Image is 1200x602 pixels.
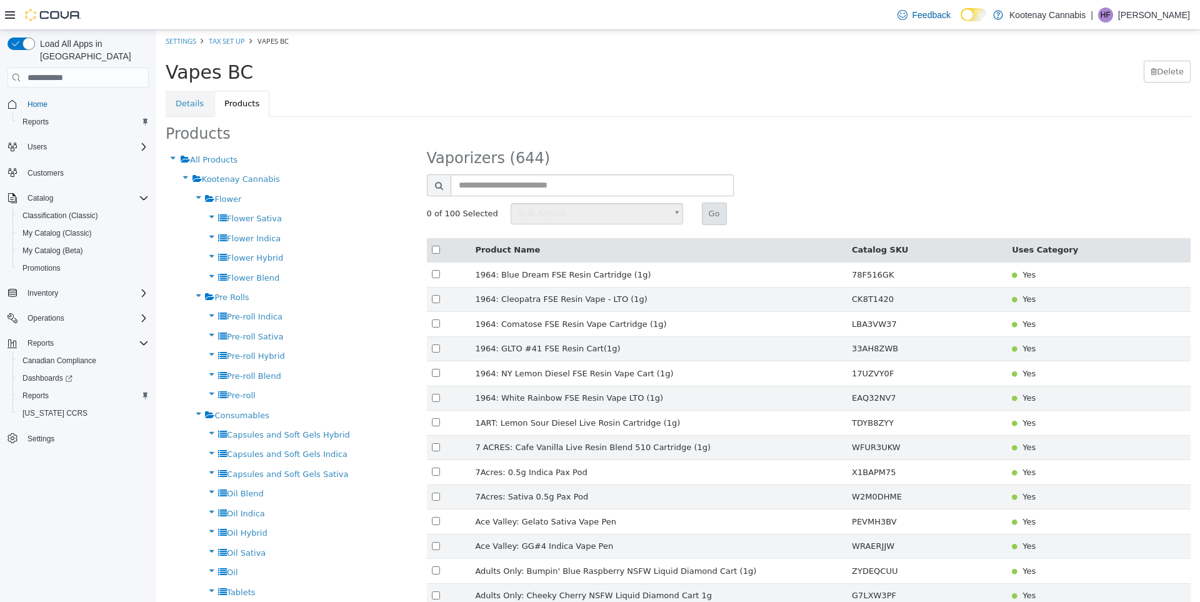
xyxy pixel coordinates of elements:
span: Dashboards [22,373,72,383]
td: Yes [851,233,1034,258]
span: Reports [17,114,149,129]
a: My Catalog (Beta) [17,243,88,258]
td: Yes [851,257,1034,282]
span: Capsules and Soft Gels Indica [71,419,191,429]
span: Catalog [22,191,149,206]
button: Operations [22,311,69,326]
span: Reports [17,388,149,403]
a: Bulk Actions [354,173,527,194]
span: Classification (Classic) [22,211,98,221]
span: Capsules and Soft Gels Sativa [71,439,192,449]
a: Settings [9,6,40,16]
a: Reports [17,388,54,403]
span: Vaporizers (644) [271,119,394,137]
span: Oil Indica [71,479,109,488]
button: Reports [2,334,154,352]
span: Promotions [17,261,149,276]
span: Products [9,95,74,113]
span: Home [22,96,149,112]
td: Yes [851,454,1034,479]
span: Users [22,139,149,154]
span: Canadian Compliance [17,353,149,368]
span: Reports [22,336,149,351]
a: Classification (Classic) [17,208,103,223]
button: My Catalog (Beta) [12,242,154,259]
span: My Catalog (Beta) [17,243,149,258]
td: PEVMH3BV [691,479,851,504]
span: Flower Sativa [71,184,126,193]
span: My Catalog (Classic) [22,228,92,238]
button: Home [2,95,154,113]
a: Promotions [17,261,66,276]
span: Oil Sativa [71,518,109,528]
span: Feedback [912,9,951,21]
td: Ace Valley: Gelato Sativa Vape Pen [314,479,691,504]
td: Yes [851,282,1034,307]
span: Promotions [22,263,61,273]
button: Reports [12,387,154,404]
span: Flower Hybrid [71,223,127,233]
span: 0 of 100 Selected [271,178,342,190]
span: Vapes BC [101,6,132,16]
span: Washington CCRS [17,406,149,421]
span: Inventory [22,286,149,301]
span: Pre-roll Sativa [71,302,127,311]
th: Product Name [314,208,691,233]
button: My Catalog (Classic) [12,224,154,242]
p: [PERSON_NAME] [1118,8,1190,23]
td: G7LXW3PF [691,553,851,578]
button: Classification (Classic) [12,207,154,224]
span: Operations [27,313,64,323]
button: Promotions [12,259,154,277]
td: W2M0DHME [691,454,851,479]
span: Settings [22,431,149,446]
span: [US_STATE] CCRS [22,408,87,418]
button: Canadian Compliance [12,352,154,369]
td: Adults Only: Cheeky Cherry NSFW Liquid Diamond Cart 1g [314,553,691,578]
td: 17UZVY0F [691,331,851,356]
td: Yes [851,381,1034,406]
span: Capsules and Soft Gels Hybrid [71,400,194,409]
button: Catalog [22,191,58,206]
td: EAQ32NV7 [691,356,851,381]
a: Products [58,61,113,87]
span: Flower [58,164,85,174]
a: Feedback [892,3,956,28]
td: Yes [851,405,1034,430]
span: Flower Blend [71,243,123,253]
button: Users [22,139,52,154]
span: Customers [22,164,149,180]
span: Inventory [27,288,58,298]
a: Details [9,61,57,87]
span: Oil Hybrid [71,498,111,508]
td: CK8T1420 [691,257,851,282]
span: Bulk Actions [355,174,510,194]
td: Adults Only: Bumpin' Blue Raspberry NSFW Liquid Diamond Cart (1g) [314,529,691,554]
td: 1ART: Lemon Sour Diesel Live Rosin Cartridge (1g) [314,381,691,406]
span: Home [27,99,47,109]
a: Settings [22,431,59,446]
span: Reports [27,338,54,348]
p: | [1091,8,1093,23]
span: Pre-roll Blend [71,341,125,351]
span: Oil [71,538,81,547]
span: Reports [22,391,49,401]
button: Go [546,173,571,195]
span: Canadian Compliance [22,356,96,366]
td: LBA3VW37 [691,282,851,307]
a: Customers [22,166,69,181]
span: Users [27,142,47,152]
td: Yes [851,331,1034,356]
td: X1BAPM75 [691,430,851,455]
a: Home [22,97,52,112]
td: TDYB8ZYY [691,381,851,406]
a: Reports [17,114,54,129]
a: [US_STATE] CCRS [17,406,92,421]
span: Oil Blend [71,459,107,468]
td: Yes [851,529,1034,554]
span: Vapes BC [9,31,97,53]
button: [US_STATE] CCRS [12,404,154,422]
td: 1964: Comatose FSE Resin Vape Cartridge (1g) [314,282,691,307]
button: Reports [22,336,59,351]
a: Tax Set Up [52,6,89,16]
